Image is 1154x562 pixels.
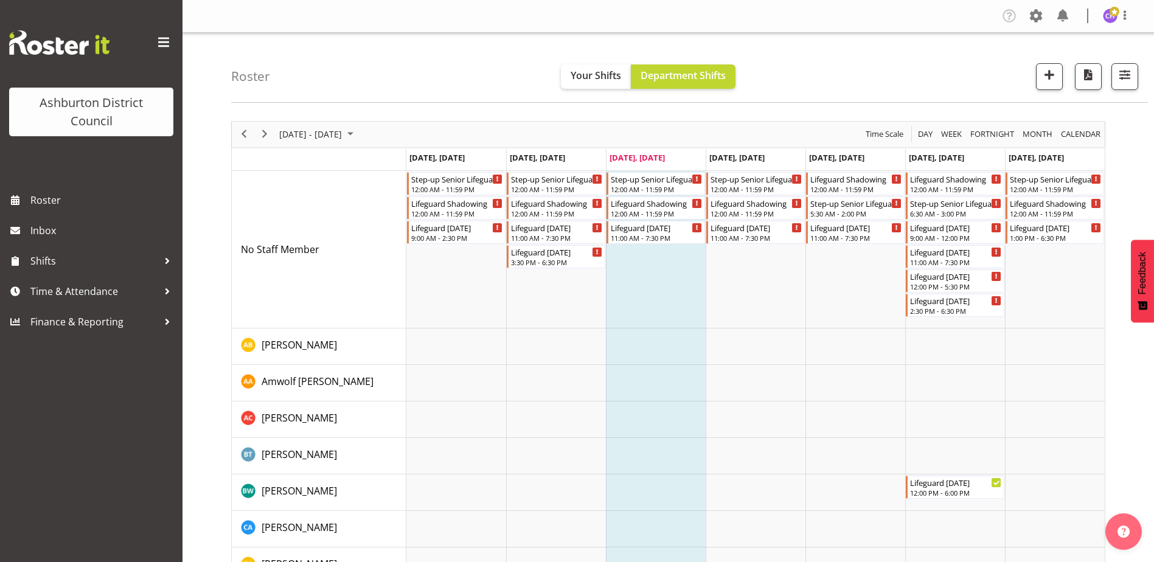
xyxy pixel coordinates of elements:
button: Feedback - Show survey [1131,240,1154,322]
div: No Staff Member"s event - Lifeguard Wednesday Begin From Wednesday, September 17, 2025 at 11:00:0... [607,221,705,244]
div: Step-up Senior Lifeguard [810,197,902,209]
a: [PERSON_NAME] [262,447,337,462]
div: 12:00 AM - 11:59 PM [711,209,802,218]
div: 12:00 AM - 11:59 PM [910,184,1001,194]
span: [DATE], [DATE] [1009,152,1064,163]
td: Alex Bateman resource [232,328,406,365]
div: 12:00 AM - 11:59 PM [1010,184,1101,194]
div: No Staff Member"s event - Lifeguard Shadowing Begin From Friday, September 19, 2025 at 12:00:00 A... [806,172,905,195]
a: No Staff Member [241,242,319,257]
span: [PERSON_NAME] [262,521,337,534]
span: [PERSON_NAME] [262,411,337,425]
button: September 15 - 21, 2025 [277,127,359,142]
div: 12:00 AM - 11:59 PM [511,184,602,194]
span: [DATE], [DATE] [510,152,565,163]
div: 6:30 AM - 3:00 PM [910,209,1001,218]
div: 5:30 AM - 2:00 PM [810,209,902,218]
div: No Staff Member"s event - Lifeguard Saturday Begin From Saturday, September 20, 2025 at 9:00:00 A... [906,221,1004,244]
button: Fortnight [968,127,1017,142]
div: Lifeguard Shadowing [711,197,802,209]
div: 11:00 AM - 7:30 PM [910,257,1001,267]
a: [PERSON_NAME] [262,338,337,352]
span: Time Scale [864,127,905,142]
div: No Staff Member"s event - Lifeguard Tuesday Begin From Tuesday, September 16, 2025 at 11:00:00 AM... [507,221,605,244]
div: No Staff Member"s event - Step-up Senior Lifeguard Begin From Saturday, September 20, 2025 at 6:3... [906,196,1004,220]
button: Your Shifts [561,64,631,89]
div: Lifeguard Shadowing [1010,197,1101,209]
div: No Staff Member"s event - Step-up Senior Lifeguard Begin From Wednesday, September 17, 2025 at 12... [607,172,705,195]
div: Lifeguard [DATE] [910,476,1001,488]
div: Next [254,122,275,147]
span: Amwolf [PERSON_NAME] [262,375,374,388]
div: No Staff Member"s event - Lifeguard Shadowing Begin From Monday, September 15, 2025 at 12:00:00 A... [407,196,506,220]
span: Shifts [30,252,158,270]
button: Add a new shift [1036,63,1063,90]
div: Step-up Senior Lifeguard [1010,173,1101,185]
span: [PERSON_NAME] [262,448,337,461]
div: Lifeguard [DATE] [1010,221,1101,234]
div: No Staff Member"s event - Lifeguard Shadowing Begin From Tuesday, September 16, 2025 at 12:00:00 ... [507,196,605,220]
div: Step-up Senior Lifeguard [411,173,502,185]
a: Amwolf [PERSON_NAME] [262,374,374,389]
button: Timeline Day [916,127,935,142]
div: No Staff Member"s event - Lifeguard Saturday Begin From Saturday, September 20, 2025 at 11:00:00 ... [906,245,1004,268]
span: Month [1021,127,1054,142]
div: 11:00 AM - 7:30 PM [511,233,602,243]
button: Next [257,127,273,142]
div: Lifeguard Shadowing [511,197,602,209]
div: No Staff Member"s event - Lifeguard Monday Begin From Monday, September 15, 2025 at 9:00:00 AM GM... [407,221,506,244]
div: 12:00 AM - 11:59 PM [810,184,902,194]
div: Lifeguard [DATE] [511,221,602,234]
img: Rosterit website logo [9,30,109,55]
span: Time & Attendance [30,282,158,300]
div: Lifeguard [DATE] [711,221,802,234]
div: 12:00 AM - 11:59 PM [411,184,502,194]
div: 12:00 PM - 5:30 PM [910,282,1001,291]
div: No Staff Member"s event - Step-up Senior Lifeguard Begin From Thursday, September 18, 2025 at 12:... [706,172,805,195]
button: Department Shifts [631,64,735,89]
div: No Staff Member"s event - Lifeguard Friday Begin From Friday, September 19, 2025 at 11:00:00 AM G... [806,221,905,244]
div: 11:00 AM - 7:30 PM [611,233,702,243]
div: Lifeguard Shadowing [910,173,1001,185]
span: No Staff Member [241,243,319,256]
div: 12:00 AM - 11:59 PM [611,184,702,194]
div: Lifeguard Shadowing [411,197,502,209]
span: [PERSON_NAME] [262,484,337,498]
div: No Staff Member"s event - Lifeguard Tuesday Begin From Tuesday, September 16, 2025 at 3:30:00 PM ... [507,245,605,268]
div: Lifeguard [DATE] [411,221,502,234]
div: 3:30 PM - 6:30 PM [511,257,602,267]
div: 12:00 AM - 11:59 PM [611,209,702,218]
td: Caleb Armstrong resource [232,511,406,547]
td: Bailey Tait resource [232,438,406,474]
div: No Staff Member"s event - Step-up Senior Lifeguard Begin From Monday, September 15, 2025 at 12:00... [407,172,506,195]
div: Step-up Senior Lifeguard [511,173,602,185]
div: 9:00 AM - 12:00 PM [910,233,1001,243]
button: Time Scale [864,127,906,142]
div: Step-up Senior Lifeguard [711,173,802,185]
div: Lifeguard [DATE] [910,246,1001,258]
td: Ashton Cromie resource [232,401,406,438]
img: chalotter-hydes5348.jpg [1103,9,1118,23]
div: 12:00 AM - 11:59 PM [511,209,602,218]
div: Ashburton District Council [21,94,161,130]
span: Roster [30,191,176,209]
div: 12:00 PM - 6:00 PM [910,488,1001,498]
img: help-xxl-2.png [1118,526,1130,538]
div: Lifeguard [DATE] [511,246,602,258]
td: Amwolf Artz resource [232,365,406,401]
div: No Staff Member"s event - Step-up Senior Lifeguard Begin From Sunday, September 21, 2025 at 12:00... [1006,172,1104,195]
span: [DATE], [DATE] [610,152,665,163]
span: Inbox [30,221,176,240]
span: [DATE], [DATE] [909,152,964,163]
span: Your Shifts [571,69,621,82]
button: Previous [236,127,252,142]
button: Timeline Month [1021,127,1055,142]
div: Bella Wilson"s event - Lifeguard Saturday Begin From Saturday, September 20, 2025 at 12:00:00 PM ... [906,476,1004,499]
div: No Staff Member"s event - Step-up Senior Lifeguard Begin From Tuesday, September 16, 2025 at 12:0... [507,172,605,195]
span: Week [940,127,963,142]
button: Download a PDF of the roster according to the set date range. [1075,63,1102,90]
div: Lifeguard [DATE] [611,221,702,234]
div: Previous [234,122,254,147]
h4: Roster [231,69,270,83]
